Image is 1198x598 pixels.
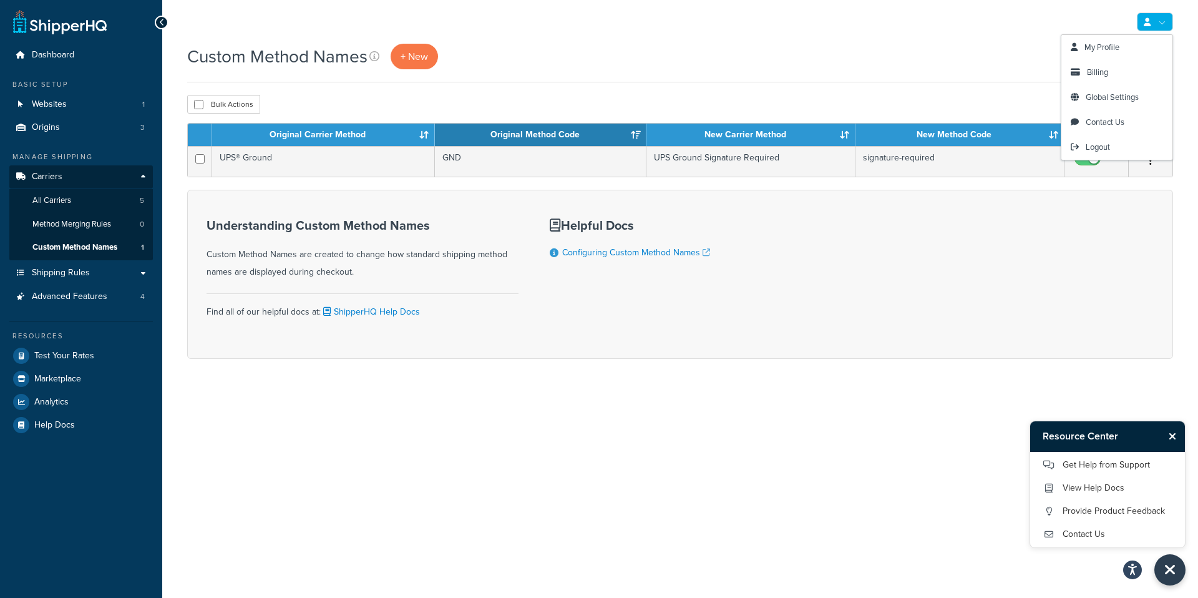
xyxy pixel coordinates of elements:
td: UPS® Ground [212,146,435,177]
span: Global Settings [1086,91,1139,103]
a: All Carriers 5 [9,189,153,212]
span: 1 [141,242,144,253]
a: Custom Method Names 1 [9,236,153,259]
a: Contact Us [1061,110,1172,135]
a: ShipperHQ Help Docs [321,305,420,318]
li: All Carriers [9,189,153,212]
a: Configuring Custom Method Names [562,246,710,259]
span: 5 [140,195,144,206]
a: My Profile [1061,35,1172,60]
li: Method Merging Rules [9,213,153,236]
span: Carriers [32,172,62,182]
li: Carriers [9,165,153,260]
span: 0 [140,219,144,230]
th: Original Carrier Method: activate to sort column ascending [212,124,435,146]
div: Find all of our helpful docs at: [207,293,519,321]
div: Custom Method Names are created to change how standard shipping method names are displayed during... [207,218,519,281]
a: Marketplace [9,368,153,390]
h3: Resource Center [1030,421,1163,451]
a: Carriers [9,165,153,189]
a: Help Docs [9,414,153,436]
th: Original Method Code: activate to sort column ascending [435,124,646,146]
h3: Helpful Docs [550,218,710,232]
span: Marketplace [34,374,81,385]
span: All Carriers [32,195,71,206]
th: New Method Code: activate to sort column ascending [855,124,1064,146]
span: My Profile [1084,41,1119,53]
span: Advanced Features [32,292,107,302]
a: Test Your Rates [9,345,153,367]
a: View Help Docs [1043,478,1172,498]
li: Custom Method Names [9,236,153,259]
a: + New [391,44,438,69]
button: Bulk Actions [187,95,260,114]
li: Websites [9,93,153,116]
button: Close Resource Center [1154,554,1186,586]
a: Method Merging Rules 0 [9,213,153,236]
a: Get Help from Support [1043,455,1172,475]
span: Help Docs [34,420,75,431]
a: Websites 1 [9,93,153,116]
span: Contact Us [1086,116,1124,128]
a: Logout [1061,135,1172,160]
a: Dashboard [9,44,153,67]
span: Billing [1087,66,1108,78]
li: Origins [9,116,153,139]
span: Method Merging Rules [32,219,111,230]
h3: Understanding Custom Method Names [207,218,519,232]
span: Test Your Rates [34,351,94,361]
a: Analytics [9,391,153,413]
span: Websites [32,99,67,110]
td: GND [435,146,646,177]
a: Contact Us [1043,524,1172,544]
a: Billing [1061,60,1172,85]
span: Dashboard [32,50,74,61]
span: 4 [140,292,145,302]
div: Basic Setup [9,79,153,90]
td: signature-required [855,146,1064,177]
li: Advanced Features [9,285,153,308]
a: Origins 3 [9,116,153,139]
td: UPS Ground Signature Required [646,146,855,177]
h1: Custom Method Names [187,44,368,69]
span: Origins [32,122,60,133]
span: 1 [142,99,145,110]
span: Custom Method Names [32,242,117,253]
a: Global Settings [1061,85,1172,110]
th: New Carrier Method: activate to sort column ascending [646,124,855,146]
a: Provide Product Feedback [1043,501,1172,521]
a: Shipping Rules [9,262,153,285]
div: Manage Shipping [9,152,153,162]
div: Resources [9,331,153,341]
button: Close Resource Center [1163,429,1185,444]
span: Shipping Rules [32,268,90,278]
span: + New [401,49,428,64]
a: Advanced Features 4 [9,285,153,308]
span: 3 [140,122,145,133]
span: Logout [1086,141,1110,153]
a: ShipperHQ Home [13,9,107,34]
span: Analytics [34,397,69,408]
